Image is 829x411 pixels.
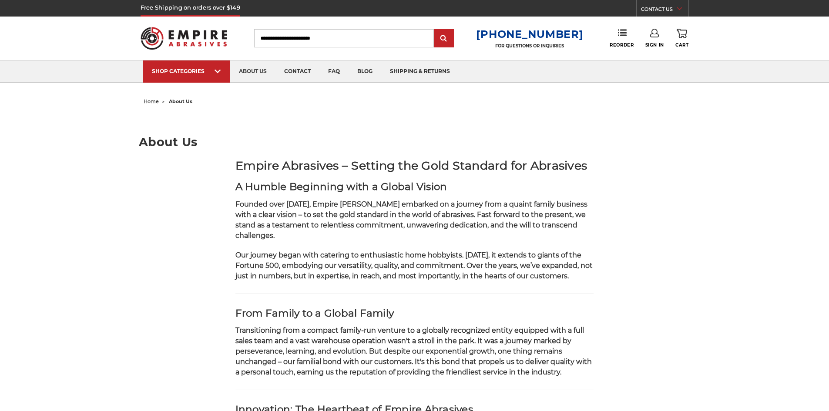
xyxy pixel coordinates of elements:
strong: From Family to a Global Family [235,307,394,319]
strong: A Humble Beginning with a Global Vision [235,180,447,193]
h1: About Us [139,136,690,148]
a: home [144,98,159,104]
img: Empire Abrasives [141,21,228,55]
span: about us [169,98,192,104]
a: faq [319,60,349,83]
span: Our journey began with catering to enthusiastic home hobbyists. [DATE], it extends to giants of t... [235,251,593,280]
a: Reorder [610,29,634,47]
span: Cart [675,42,688,48]
strong: Empire Abrasives – Setting the Gold Standard for Abrasives [235,158,587,173]
a: about us [230,60,275,83]
div: SHOP CATEGORIES [152,68,222,74]
span: Reorder [610,42,634,48]
input: Submit [435,30,453,47]
a: contact [275,60,319,83]
a: shipping & returns [381,60,459,83]
a: blog [349,60,381,83]
a: CONTACT US [641,4,688,17]
a: [PHONE_NUMBER] [476,28,583,40]
span: Founded over [DATE], Empire [PERSON_NAME] embarked on a journey from a quaint family business wit... [235,200,587,240]
span: Transitioning from a compact family-run venture to a globally recognized entity equipped with a f... [235,326,592,376]
a: Cart [675,29,688,48]
p: FOR QUESTIONS OR INQUIRIES [476,43,583,49]
span: Sign In [645,42,664,48]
